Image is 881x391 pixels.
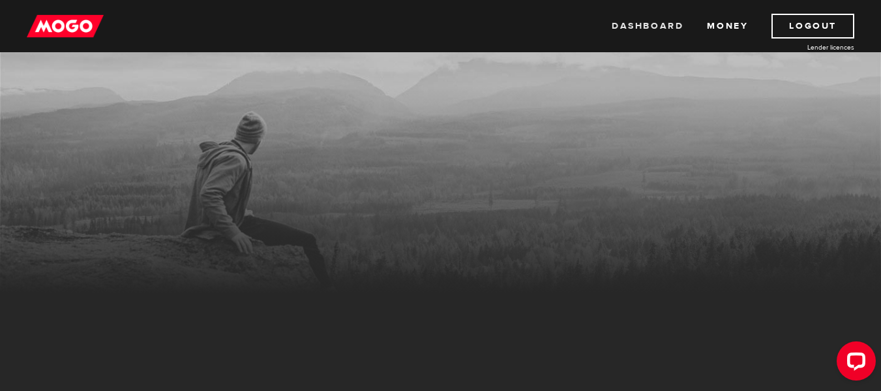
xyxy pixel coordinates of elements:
a: Dashboard [612,14,683,39]
iframe: LiveChat chat widget [826,336,881,391]
img: mogo_logo-11ee424be714fa7cbb0f0f49df9e16ec.png [27,14,104,39]
a: Lender licences [756,42,854,52]
a: Logout [771,14,854,39]
a: Money [707,14,748,39]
